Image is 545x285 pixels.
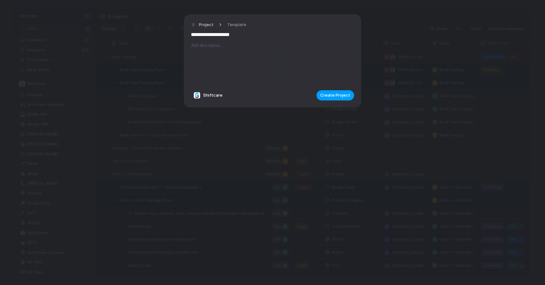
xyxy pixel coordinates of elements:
span: Project [199,21,214,28]
button: Template [223,20,250,29]
span: Shiftcare [203,92,222,99]
span: Template [227,21,246,28]
button: Project [189,20,215,29]
span: Create Project [320,92,350,99]
button: Create Project [316,90,354,101]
